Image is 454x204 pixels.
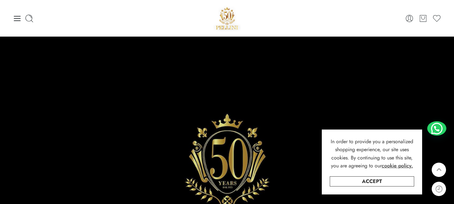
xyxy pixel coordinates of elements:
[331,138,413,170] span: In order to provide you a personalized shopping experience, our site uses cookies. By continuing ...
[213,5,241,32] a: Pellini -
[432,14,441,23] a: Wishlist
[419,14,428,23] a: Cart
[330,176,414,186] a: Accept
[213,5,241,32] img: Pellini
[382,162,413,170] a: cookie policy.
[405,14,414,23] a: Login / Register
